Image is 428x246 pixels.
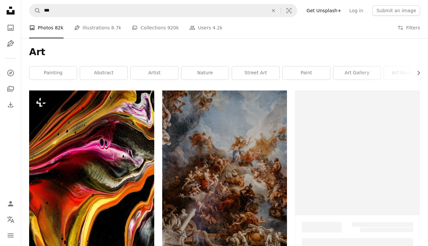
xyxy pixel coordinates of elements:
a: artist [131,66,178,80]
button: Menu [4,229,17,242]
form: Find visuals sitewide [29,4,297,17]
button: scroll list to the right [412,66,420,80]
a: paint [283,66,330,80]
a: Explore [4,66,17,80]
a: Collections [4,82,17,95]
a: Illustrations [4,37,17,50]
a: a close up of a colorful object on a black background [29,181,154,187]
a: art gallery [333,66,381,80]
a: Download History [4,98,17,111]
h1: Art [29,46,420,58]
span: –– ––– ––– –– ––– – ––– ––– –––– – – –– ––– – – ––– –– –– –––– –– [352,222,413,232]
a: Collections 920k [132,17,179,38]
a: Get Unsplash+ [303,5,345,16]
button: Search Unsplash [29,4,41,17]
button: Clear [266,4,281,17]
a: Photos [4,21,17,34]
span: 4.2k [213,24,222,31]
a: Log in [345,5,367,16]
span: 920k [167,24,179,31]
a: Users 4.2k [189,17,222,38]
button: Submit an image [372,5,420,16]
a: street art [232,66,279,80]
button: Filters [398,17,420,38]
button: Visual search [281,4,297,17]
a: nature [181,66,229,80]
span: 8.7k [111,24,121,31]
a: a painting on the ceiling of a building [162,165,287,171]
button: Language [4,213,17,226]
a: Log in / Sign up [4,197,17,210]
a: Illustrations 8.7k [74,17,121,38]
a: abstract [80,66,127,80]
a: painting [29,66,77,80]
